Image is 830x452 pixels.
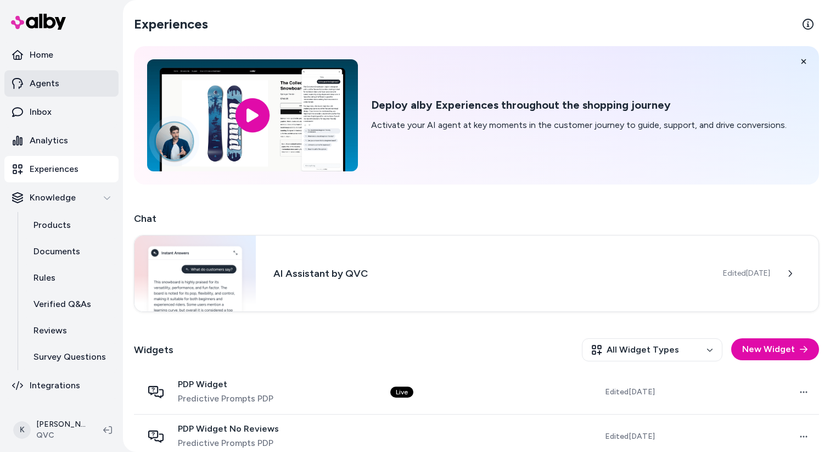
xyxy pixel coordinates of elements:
[33,298,91,311] p: Verified Q&As
[30,48,53,62] p: Home
[371,119,787,132] p: Activate your AI agent at key moments in the customer journey to guide, support, and drive conver...
[134,342,173,358] h2: Widgets
[33,350,106,364] p: Survey Questions
[23,291,119,317] a: Verified Q&As
[33,219,71,232] p: Products
[13,421,31,439] span: K
[723,268,770,279] span: Edited [DATE]
[134,235,819,312] a: Chat widgetAI Assistant by QVCEdited[DATE]
[134,236,256,311] img: Chat widget
[605,387,655,398] span: Edited [DATE]
[731,338,819,360] button: New Widget
[178,437,279,450] span: Predictive Prompts PDP
[4,70,119,97] a: Agents
[23,212,119,238] a: Products
[23,265,119,291] a: Rules
[178,423,279,434] span: PDP Widget No Reviews
[134,15,208,33] h2: Experiences
[33,271,55,284] p: Rules
[30,77,59,90] p: Agents
[605,431,655,442] span: Edited [DATE]
[23,238,119,265] a: Documents
[23,344,119,370] a: Survey Questions
[33,324,67,337] p: Reviews
[30,105,52,119] p: Inbox
[371,98,787,112] h2: Deploy alby Experiences throughout the shopping journey
[33,245,80,258] p: Documents
[30,163,78,176] p: Experiences
[36,419,86,430] p: [PERSON_NAME]
[4,372,119,399] a: Integrations
[390,387,413,398] div: Live
[273,266,705,281] h3: AI Assistant by QVC
[11,14,66,30] img: alby Logo
[4,127,119,154] a: Analytics
[30,134,68,147] p: Analytics
[23,317,119,344] a: Reviews
[178,379,273,390] span: PDP Widget
[30,191,76,204] p: Knowledge
[30,379,80,392] p: Integrations
[4,42,119,68] a: Home
[36,430,86,441] span: QVC
[4,185,119,211] button: Knowledge
[178,392,273,405] span: Predictive Prompts PDP
[134,211,819,226] h2: Chat
[7,412,94,448] button: K[PERSON_NAME]QVC
[4,99,119,125] a: Inbox
[582,338,722,361] button: All Widget Types
[4,156,119,182] a: Experiences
